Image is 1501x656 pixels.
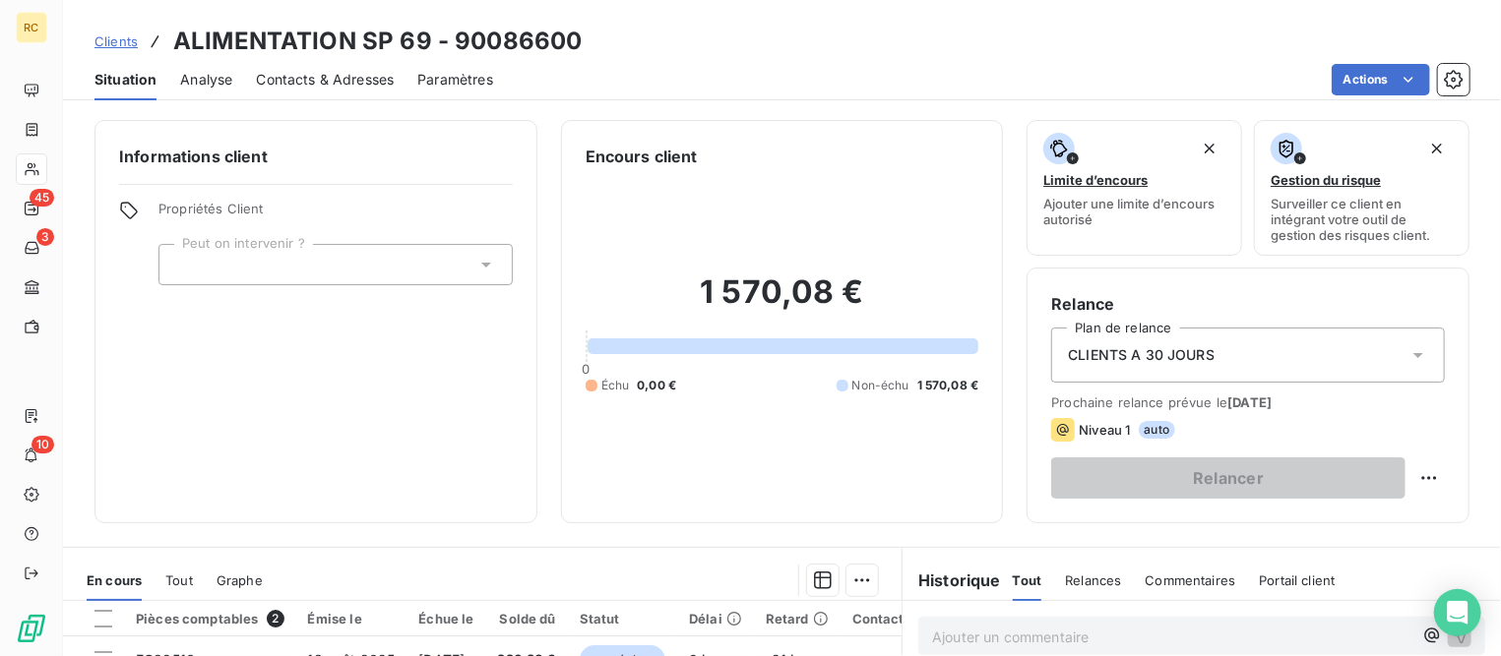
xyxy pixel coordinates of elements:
[30,189,54,207] span: 45
[94,33,138,49] span: Clients
[1254,120,1470,256] button: Gestion du risqueSurveiller ce client en intégrant votre outil de gestion des risques client.
[173,24,582,59] h3: ALIMENTATION SP 69 - 90086600
[267,610,284,627] span: 2
[766,611,829,626] div: Retard
[175,256,191,273] input: Ajouter une valeur
[119,145,513,168] h6: Informations client
[586,272,979,331] h2: 1 570,08 €
[16,12,47,43] div: RC
[16,613,47,644] img: Logo LeanPay
[1146,572,1236,588] span: Commentaires
[16,193,46,224] a: 45
[852,377,909,394] span: Non-échu
[852,611,993,626] div: Contact à relancer
[1068,345,1215,365] span: CLIENTS A 30 JOURS
[1434,589,1481,636] div: Open Intercom Messenger
[689,611,742,626] div: Délai
[903,568,1001,592] h6: Historique
[1065,572,1121,588] span: Relances
[31,436,54,453] span: 10
[1051,292,1445,316] h6: Relance
[217,572,263,588] span: Graphe
[1139,421,1176,439] span: auto
[1013,572,1042,588] span: Tout
[498,611,556,626] div: Solde dû
[94,31,138,51] a: Clients
[1043,196,1225,227] span: Ajouter une limite d’encours autorisé
[165,572,193,588] span: Tout
[16,232,46,264] a: 3
[94,70,156,89] span: Situation
[87,572,142,588] span: En cours
[1043,172,1148,188] span: Limite d’encours
[1271,196,1453,243] span: Surveiller ce client en intégrant votre outil de gestion des risques client.
[586,145,698,168] h6: Encours client
[158,201,513,228] span: Propriétés Client
[1259,572,1335,588] span: Portail client
[417,70,493,89] span: Paramètres
[418,611,473,626] div: Échue le
[1271,172,1381,188] span: Gestion du risque
[36,228,54,246] span: 3
[601,377,630,394] span: Échu
[580,611,665,626] div: Statut
[256,70,394,89] span: Contacts & Adresses
[180,70,232,89] span: Analyse
[1332,64,1430,95] button: Actions
[1079,422,1130,438] span: Niveau 1
[917,377,979,394] span: 1 570,08 €
[1051,394,1445,410] span: Prochaine relance prévue le
[308,611,396,626] div: Émise le
[1051,457,1406,499] button: Relancer
[1227,394,1272,410] span: [DATE]
[583,361,591,377] span: 0
[1027,120,1242,256] button: Limite d’encoursAjouter une limite d’encours autorisé
[136,610,284,627] div: Pièces comptables
[637,377,676,394] span: 0,00 €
